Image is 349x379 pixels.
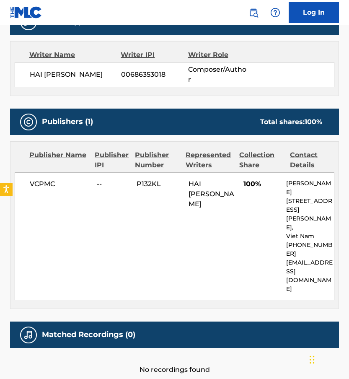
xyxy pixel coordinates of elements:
div: Publisher Name [29,150,88,170]
div: Writer Role [188,50,249,60]
p: [PHONE_NUMBER] [286,241,334,258]
span: VCPMC [30,179,90,189]
p: [EMAIL_ADDRESS][DOMAIN_NAME] [286,258,334,293]
div: Publisher IPI [95,150,129,170]
div: Collection Share [239,150,284,170]
img: Matched Recordings [23,330,34,340]
div: Drag [310,347,315,372]
div: Writer IPI [121,50,188,60]
p: [STREET_ADDRESS][PERSON_NAME], [286,197,334,232]
h5: Matched Recordings (0) [42,330,135,340]
img: help [270,8,280,18]
span: Composer/Author [188,65,249,85]
div: Help [267,4,284,21]
img: MLC Logo [10,6,42,18]
iframe: Chat Widget [307,339,349,379]
img: search [248,8,259,18]
div: Represented Writers [186,150,233,170]
span: 100% [243,179,280,189]
div: Contact Details [290,150,334,170]
a: Log In [289,2,339,23]
span: HAI [PERSON_NAME] [189,180,234,208]
h5: Publishers (1) [42,117,93,127]
p: [PERSON_NAME] [286,179,334,197]
div: Writer Name [29,50,121,60]
div: Total shares: [260,117,322,127]
img: Publishers [23,117,34,127]
div: Publisher Number [135,150,179,170]
span: -- [97,179,130,189]
span: P132KL [137,179,182,189]
span: HAI [PERSON_NAME] [30,70,121,80]
p: Viet Nam [286,232,334,241]
a: Public Search [245,4,262,21]
div: No recordings found [10,348,339,375]
span: 100 % [305,118,322,126]
span: 00686353018 [121,70,188,80]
